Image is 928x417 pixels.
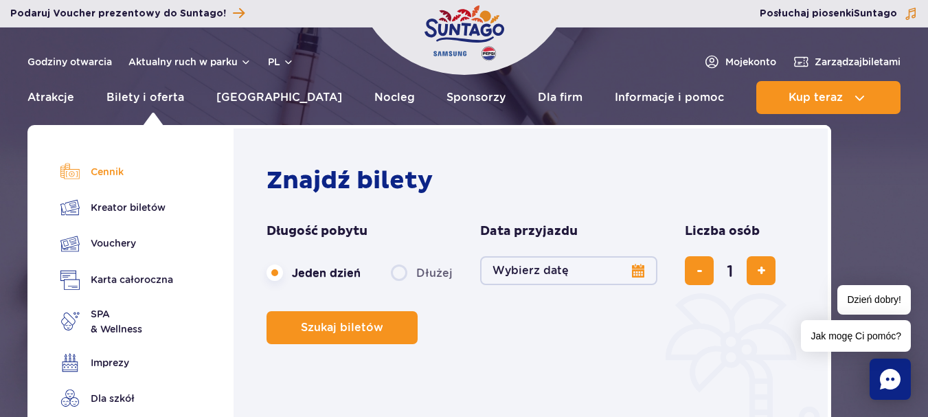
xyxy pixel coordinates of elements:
[801,320,911,352] span: Jak mogę Ci pomóc?
[267,311,418,344] button: Szukaj biletów
[703,54,776,70] a: Mojekonto
[391,258,453,287] label: Dłużej
[870,359,911,400] div: Chat
[747,256,776,285] button: dodaj bilet
[267,223,802,344] form: Planowanie wizyty w Park of Poland
[815,55,901,69] span: Zarządzaj biletami
[374,81,415,114] a: Nocleg
[301,322,383,334] span: Szukaj biletów
[60,389,173,408] a: Dla szkół
[60,270,173,290] a: Karta całoroczna
[685,256,714,285] button: usuń bilet
[60,198,173,217] a: Kreator biletów
[128,56,251,67] button: Aktualny ruch w parku
[446,81,506,114] a: Sponsorzy
[793,54,901,70] a: Zarządzajbiletami
[725,55,776,69] span: Moje konto
[268,55,294,69] button: pl
[60,234,173,253] a: Vouchery
[216,81,342,114] a: [GEOGRAPHIC_DATA]
[27,55,112,69] a: Godziny otwarcia
[615,81,724,114] a: Informacje i pomoc
[60,353,173,372] a: Imprezy
[267,258,361,287] label: Jeden dzień
[837,285,911,315] span: Dzień dobry!
[685,223,760,240] span: Liczba osób
[60,306,173,337] a: SPA& Wellness
[480,256,657,285] button: Wybierz datę
[480,223,578,240] span: Data przyjazdu
[27,81,74,114] a: Atrakcje
[60,162,173,181] a: Cennik
[267,166,802,196] h2: Znajdź bilety
[91,306,142,337] span: SPA & Wellness
[789,91,843,104] span: Kup teraz
[714,254,747,287] input: liczba biletów
[267,223,367,240] span: Długość pobytu
[538,81,582,114] a: Dla firm
[106,81,184,114] a: Bilety i oferta
[756,81,901,114] button: Kup teraz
